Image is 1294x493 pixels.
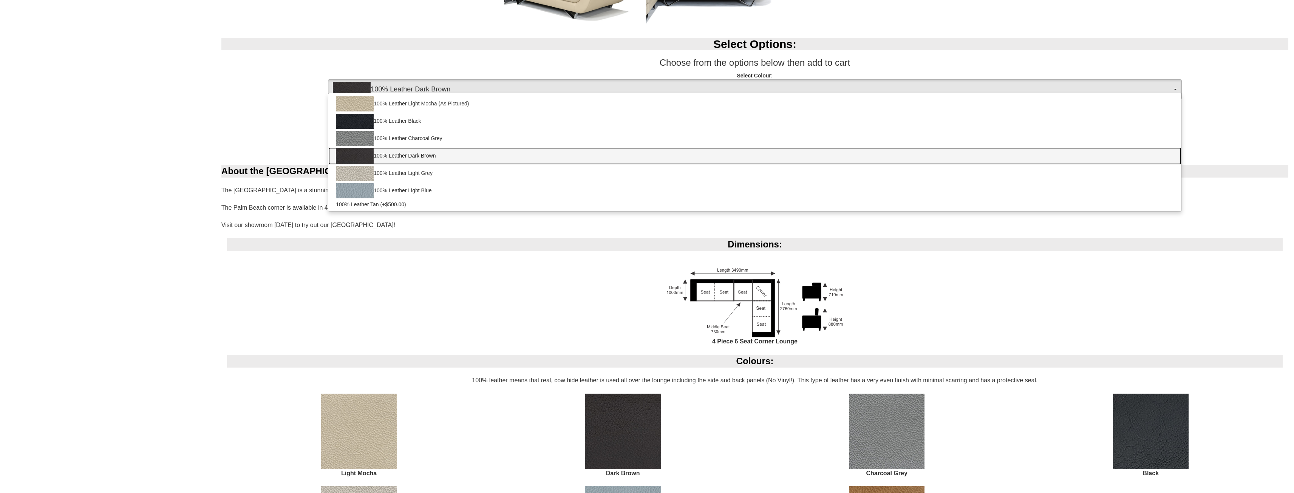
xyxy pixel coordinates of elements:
[336,96,374,111] img: 100% Leather Light Mocha (As Pictured)
[866,470,907,476] b: Charcoal Grey
[712,338,798,345] b: 4 Piece 6 Seat Corner Lounge
[737,73,773,79] strong: Select Colour:
[606,470,640,476] b: Dark Brown
[849,394,925,469] img: Charcoal Grey
[713,38,796,50] b: Select Options:
[328,130,1181,147] a: 100% Leather Charcoal Grey
[321,394,397,469] img: Light Mocha
[227,376,1283,394] div: 100% leather means that real, cow hide leather is used all over the lounge including the side and...
[328,165,1181,182] a: 100% Leather Light Grey
[336,166,374,181] img: 100% Leather Light Grey
[585,394,661,469] img: Dark Brown
[221,58,1288,68] h3: Choose from the options below then add to cart
[328,147,1181,165] a: 100% Leather Dark Brown
[341,470,377,476] b: Light Mocha
[227,238,1283,251] div: Dimensions:
[328,113,1181,130] a: 100% Leather Black
[336,201,406,208] span: 100% Leather Tan (+$500.00)
[336,148,374,164] img: 100% Leather Dark Brown
[328,95,1181,113] a: 100% Leather Light Mocha (As Pictured)
[336,131,374,146] img: 100% Leather Charcoal Grey
[667,268,843,337] img: Palm Beach Corner
[333,82,1172,97] span: 100% Leather Dark Brown
[221,165,1288,178] div: About the [GEOGRAPHIC_DATA]:
[227,355,1283,368] div: Colours:
[333,82,371,97] img: 100% Leather Dark Brown
[328,182,1181,199] a: 100% Leather Light Blue
[328,79,1181,100] button: 100% Leather Dark Brown100% Leather Dark Brown
[336,183,374,198] img: 100% Leather Light Blue
[336,114,374,129] img: 100% Leather Black
[1113,394,1189,469] img: Black
[1142,470,1159,476] b: Black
